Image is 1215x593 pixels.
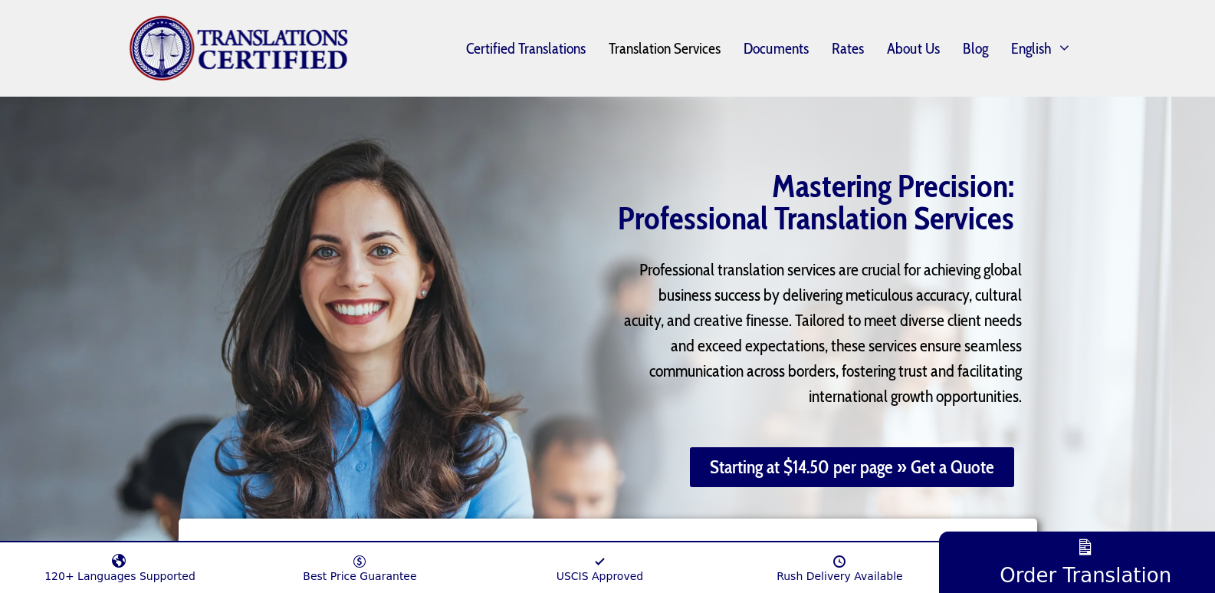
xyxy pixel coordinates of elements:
[580,170,1013,234] h1: Mastering Precision: Professional Translation Services
[1000,563,1171,587] span: Order Translation
[710,458,994,476] span: Starting at $14.50 per page » Get a Quote
[597,31,732,66] a: Translation Services
[732,31,820,66] a: Documents
[690,447,1014,487] a: Starting at $14.50 per page » Get a Quote
[44,570,195,582] span: 120+ Languages Supported
[1000,29,1087,68] a: English
[777,570,903,582] span: Rush Delivery Available
[557,570,644,582] span: USCIS Approved
[951,31,1000,66] a: Blog
[480,546,720,582] a: USCIS Approved
[624,259,1022,407] span: Professional translation services are crucial for achieving global business success by delivering...
[1011,42,1052,54] span: English
[303,570,416,582] span: Best Price Guarantee
[455,31,597,66] a: Certified Translations
[349,29,1087,68] nav: Primary
[129,15,350,81] img: Translations Certified
[875,31,951,66] a: About Us
[820,31,875,66] a: Rates
[720,546,960,582] a: Rush Delivery Available
[240,546,480,582] a: Best Price Guarantee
